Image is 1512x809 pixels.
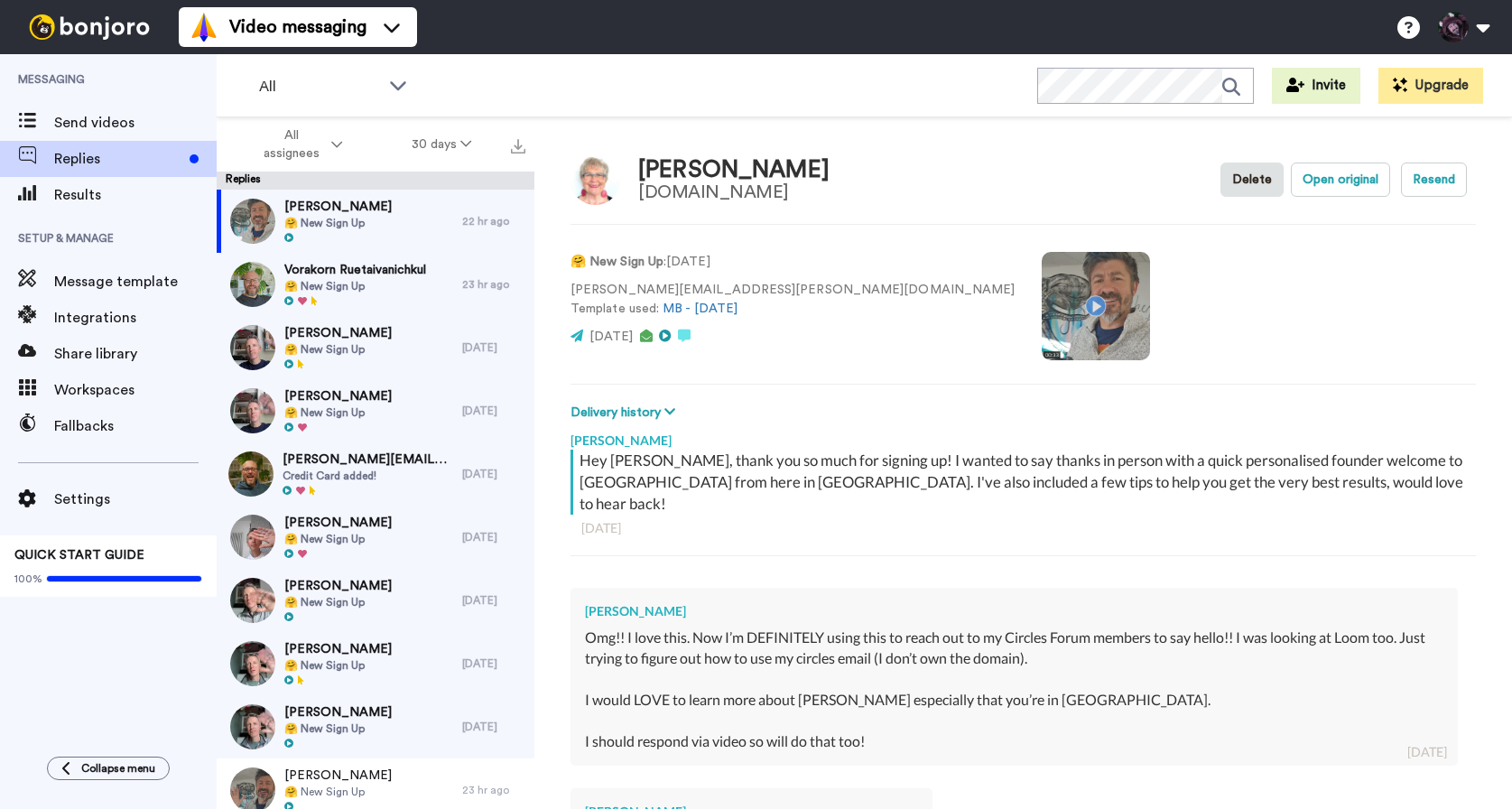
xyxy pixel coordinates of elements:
span: [PERSON_NAME] [284,640,392,658]
img: 5ca9e2c7-4c05-4a82-9f85-54e3d187bfe2-thumb.jpg [230,325,275,370]
span: 🤗 New Sign Up [284,785,392,799]
div: Hey [PERSON_NAME], thank you so much for signing up! I wanted to say thanks in person with a quic... [580,450,1471,515]
span: 🤗 New Sign Up [284,658,392,673]
img: Image of Julie Trell [570,155,620,205]
span: All [259,76,380,98]
div: [PERSON_NAME] [638,157,830,183]
span: Workspaces [54,379,217,401]
div: [DATE] [1407,743,1447,761]
a: [PERSON_NAME][EMAIL_ADDRESS][DOMAIN_NAME]Credit Card added![DATE] [217,442,534,506]
img: f10ed394-d962-4f26-9dbc-02d848830d77-thumb.jpg [230,704,275,749]
span: 🤗 New Sign Up [284,342,392,357]
div: [DATE] [581,519,1465,537]
div: 23 hr ago [462,277,525,292]
span: Replies [54,148,182,170]
span: Settings [54,488,217,510]
div: [DOMAIN_NAME] [638,182,830,202]
span: Share library [54,343,217,365]
img: db8ce8f7-37e6-45f1-b482-8a4a7fdb2a22-thumb.jpg [230,388,275,433]
a: [PERSON_NAME]🤗 New Sign Up22 hr ago [217,190,534,253]
span: 🤗 New Sign Up [284,721,392,736]
a: [PERSON_NAME]🤗 New Sign Up[DATE] [217,695,534,758]
span: Credit Card added! [283,469,453,483]
img: f33cda64-340f-4753-b3ac-5768991b72f7-thumb.jpg [230,262,275,307]
button: Export all results that match these filters now. [506,131,531,158]
div: [DATE] [462,340,525,355]
span: [PERSON_NAME] [284,703,392,721]
img: export.svg [511,139,525,153]
img: vm-color.svg [190,13,218,42]
img: 605b730f-86d2-4b1c-ad08-0fdc43cc8c10-thumb.jpg [230,578,275,623]
button: Invite [1272,68,1360,104]
span: Results [54,184,217,206]
button: Delete [1220,163,1284,197]
div: [PERSON_NAME] [585,602,1443,620]
span: 🤗 New Sign Up [284,216,392,230]
span: QUICK START GUIDE [14,549,144,562]
div: Replies [217,172,534,190]
button: Delivery history [570,403,681,423]
img: 7d30f020-bf1c-4e68-984f-a9e9165c22cb-thumb.jpg [230,199,275,244]
span: [DATE] [589,330,633,343]
img: 587bb185-235c-4b5b-8672-f5e82b8e3d41-thumb.jpg [230,641,275,686]
div: [DATE] [462,593,525,608]
a: [PERSON_NAME]🤗 New Sign Up[DATE] [217,632,534,695]
div: [DATE] [462,530,525,544]
img: 6a42e8aa-c9a8-4302-90c1-d0547754cef2-thumb.jpg [230,515,275,560]
button: Upgrade [1378,68,1483,104]
p: : [DATE] [570,253,1015,272]
span: 🤗 New Sign Up [284,595,392,609]
div: [PERSON_NAME] [570,423,1476,450]
strong: 🤗 New Sign Up [570,256,663,268]
span: [PERSON_NAME] [284,324,392,342]
span: Collapse menu [81,761,155,776]
span: Integrations [54,307,217,329]
span: [PERSON_NAME] [284,198,392,216]
img: bj-logo-header-white.svg [22,14,157,40]
span: [PERSON_NAME] [284,767,392,785]
button: All assignees [220,119,377,170]
button: 30 days [377,128,506,161]
span: Video messaging [229,14,366,40]
button: Collapse menu [47,757,170,780]
div: [DATE] [462,656,525,671]
div: [DATE] [462,467,525,481]
span: [PERSON_NAME] [284,577,392,595]
a: [PERSON_NAME]🤗 New Sign Up[DATE] [217,379,534,442]
div: [DATE] [462,404,525,418]
p: [PERSON_NAME][EMAIL_ADDRESS][PERSON_NAME][DOMAIN_NAME] Template used: [570,281,1015,319]
img: ac519f94-ef5f-4835-b5e1-51563c9d4347-thumb.jpg [228,451,274,497]
span: Vorakorn Ruetaivanichkul [284,261,426,279]
span: Message template [54,271,217,293]
span: Send videos [54,112,217,134]
div: 23 hr ago [462,783,525,797]
span: Fallbacks [54,415,217,437]
span: 100% [14,572,42,586]
a: Vorakorn Ruetaivanichkul🤗 New Sign Up23 hr ago [217,253,534,316]
button: Open original [1291,163,1390,197]
button: Resend [1401,163,1467,197]
span: 🤗 New Sign Up [284,405,392,420]
span: All assignees [255,126,328,163]
span: [PERSON_NAME] [284,387,392,405]
div: Omg!! I love this. Now I’m DEFINITELY using this to reach out to my Circles Forum members to say ... [585,628,1443,751]
div: [DATE] [462,720,525,734]
a: MB - [DATE] [663,302,737,315]
span: [PERSON_NAME] [284,514,392,532]
a: [PERSON_NAME]🤗 New Sign Up[DATE] [217,506,534,569]
span: 🤗 New Sign Up [284,279,426,293]
a: [PERSON_NAME]🤗 New Sign Up[DATE] [217,569,534,632]
a: [PERSON_NAME]🤗 New Sign Up[DATE] [217,316,534,379]
div: 22 hr ago [462,214,525,228]
span: 🤗 New Sign Up [284,532,392,546]
span: [PERSON_NAME][EMAIL_ADDRESS][DOMAIN_NAME] [283,451,453,469]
